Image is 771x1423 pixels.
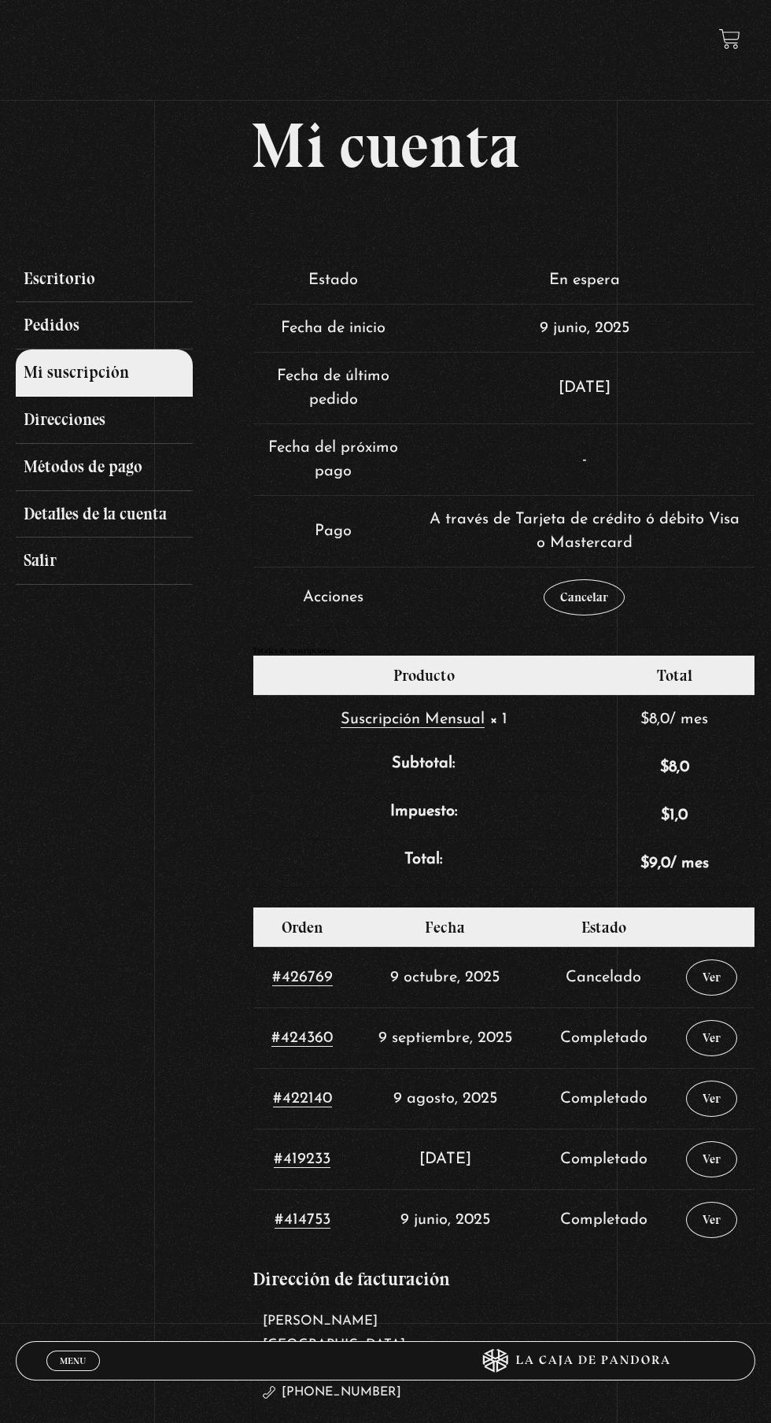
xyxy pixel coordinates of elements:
td: Fecha de último pedido [253,352,414,423]
td: Cancelado [539,947,670,1007]
span: $ [660,760,669,775]
a: Salir [16,538,194,585]
td: Completado [539,1007,670,1068]
td: / mes [594,839,754,887]
time: 1760043376 [390,970,500,985]
span: Suscripción [341,711,420,727]
span: 8,0 [640,711,670,727]
h2: Totales de suscripciones [253,647,756,655]
a: Ver [686,1020,737,1056]
td: Completado [539,1189,670,1250]
p: [PHONE_NUMBER] [263,1381,696,1404]
a: Cancelar [544,579,625,615]
a: Detalles de la cuenta [16,491,194,538]
td: Completado [539,1129,670,1189]
td: Fecha de inicio [253,304,414,352]
a: Direcciones [16,397,194,444]
a: #424360 [271,1030,333,1047]
th: Total [594,656,754,695]
a: Escritorio [16,256,194,303]
span: $ [640,856,649,871]
a: Ver [686,1202,737,1238]
time: 1757451380 [378,1030,512,1046]
td: Completado [539,1068,670,1129]
span: Fecha [425,918,465,937]
a: #414753 [275,1212,330,1229]
td: Estado [253,257,414,304]
td: - [414,423,755,495]
a: Mi suscripción [16,349,194,397]
h2: Dirección de facturación [253,1270,756,1288]
a: Suscripción Mensual [341,711,485,728]
td: Acciones [253,567,414,627]
th: Producto [253,656,595,695]
a: View your shopping cart [719,28,740,50]
a: Ver [686,959,737,996]
span: A través de Tarjeta de crédito ó débito Visa o Mastercard [430,512,740,551]
th: Subtotal: [253,743,595,791]
span: 1,0 [661,808,688,823]
td: 9 junio, 2025 [414,304,755,352]
time: 1752094578 [419,1151,471,1167]
th: Total: [253,839,595,887]
a: #419233 [274,1151,330,1168]
time: 1749502554 [400,1212,490,1228]
time: 1754773137 [393,1091,497,1107]
a: Métodos de pago [16,444,194,491]
span: $ [661,808,670,823]
span: Estado [581,918,626,937]
span: 8,0 [660,760,689,775]
span: $ [640,711,649,727]
span: Orden [282,918,323,937]
td: En espera [414,257,755,304]
th: Impuesto: [253,791,595,839]
a: #426769 [272,970,333,986]
td: / mes [594,695,754,743]
a: #422140 [273,1091,332,1107]
nav: Páginas de cuenta [16,256,238,586]
strong: × 1 [489,711,507,727]
h1: Mi cuenta [16,114,756,177]
span: Cerrar [55,1369,92,1380]
a: Ver [686,1081,737,1117]
td: Fecha del próximo pago [253,423,414,495]
span: 9,0 [640,856,670,871]
a: Ver [686,1141,737,1177]
td: [DATE] [414,352,755,423]
td: Pago [253,495,414,567]
span: Menu [60,1356,86,1366]
a: Pedidos [16,302,194,349]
